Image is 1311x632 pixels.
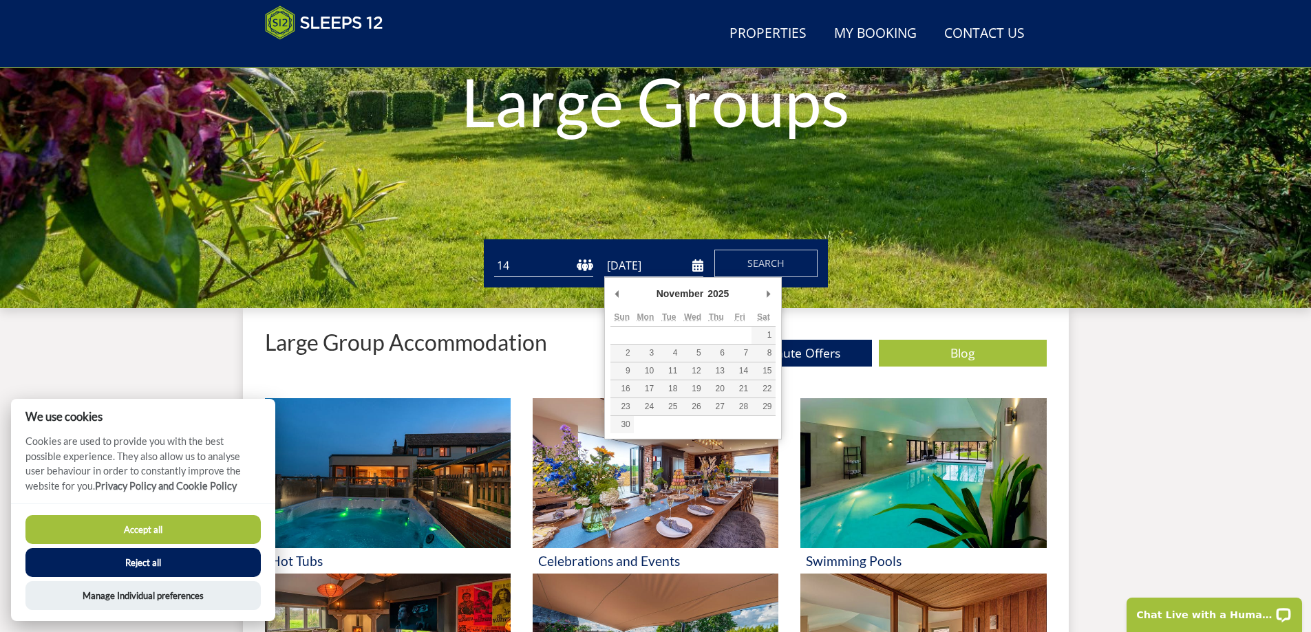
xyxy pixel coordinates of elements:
[728,345,752,362] button: 7
[265,6,383,40] img: Sleeps 12
[657,398,681,415] button: 25
[533,398,778,574] a: 'Celebrations and Events' - Large Group Accommodation Holiday Ideas Celebrations and Events
[538,554,773,568] h3: Celebrations and Events
[705,362,728,380] button: 13
[714,250,818,277] button: Search
[614,312,630,322] abbr: Sunday
[705,380,728,397] button: 20
[258,48,403,60] iframe: Customer reviews powered by Trustpilot
[806,554,1041,568] h3: Swimming Pools
[681,398,704,415] button: 26
[610,362,634,380] button: 9
[724,19,812,50] a: Properties
[728,398,752,415] button: 28
[265,398,511,574] a: 'Hot Tubs' - Large Group Accommodation Holiday Ideas Hot Tubs
[25,515,261,544] button: Accept all
[681,380,704,397] button: 19
[634,345,657,362] button: 3
[610,380,634,397] button: 16
[705,283,731,304] div: 2025
[681,345,704,362] button: 5
[634,398,657,415] button: 24
[610,416,634,433] button: 30
[681,362,704,380] button: 12
[610,398,634,415] button: 23
[11,410,275,423] h2: We use cookies
[95,480,237,492] a: Privacy Policy and Cookie Policy
[752,380,775,397] button: 22
[610,283,624,304] button: Previous Month
[610,345,634,362] button: 2
[1118,589,1311,632] iframe: LiveChat chat widget
[705,398,728,415] button: 27
[684,312,701,322] abbr: Wednesday
[533,398,778,548] img: 'Celebrations and Events' - Large Group Accommodation Holiday Ideas
[265,398,511,548] img: 'Hot Tubs' - Large Group Accommodation Holiday Ideas
[734,312,745,322] abbr: Friday
[654,283,705,304] div: November
[11,434,275,503] p: Cookies are used to provide you with the best possible experience. They also allow us to analyse ...
[634,380,657,397] button: 17
[657,345,681,362] button: 4
[662,312,676,322] abbr: Tuesday
[25,548,261,577] button: Reject all
[657,362,681,380] button: 11
[604,254,703,277] input: Arrival Date
[752,327,775,344] button: 1
[265,330,547,354] p: Large Group Accommodation
[747,257,785,270] span: Search
[800,398,1046,548] img: 'Swimming Pools' - Large Group Accommodation Holiday Ideas
[829,19,922,50] a: My Booking
[270,554,505,568] h3: Hot Tubs
[762,283,776,304] button: Next Month
[637,312,654,322] abbr: Monday
[939,19,1030,50] a: Contact Us
[800,398,1046,574] a: 'Swimming Pools' - Large Group Accommodation Holiday Ideas Swimming Pools
[709,312,724,322] abbr: Thursday
[757,312,770,322] abbr: Saturday
[752,398,775,415] button: 29
[704,340,872,367] a: Last Minute Offers
[25,581,261,610] button: Manage Individual preferences
[752,362,775,380] button: 15
[879,340,1047,367] a: Blog
[705,345,728,362] button: 6
[728,362,752,380] button: 14
[657,380,681,397] button: 18
[634,362,657,380] button: 10
[728,380,752,397] button: 21
[752,345,775,362] button: 8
